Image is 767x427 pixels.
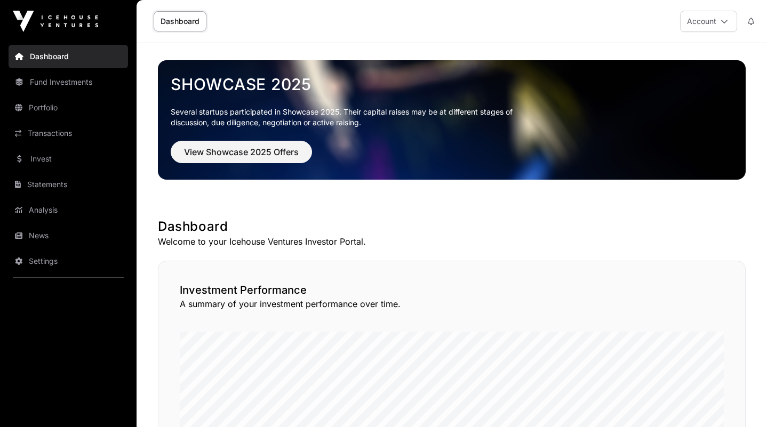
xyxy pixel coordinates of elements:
[9,45,128,68] a: Dashboard
[158,60,746,180] img: Showcase 2025
[171,107,529,128] p: Several startups participated in Showcase 2025. Their capital raises may be at different stages o...
[171,75,733,94] a: Showcase 2025
[180,297,724,310] p: A summary of your investment performance over time.
[9,96,128,119] a: Portfolio
[13,11,98,32] img: Icehouse Ventures Logo
[9,122,128,145] a: Transactions
[158,235,746,248] p: Welcome to your Icehouse Ventures Investor Portal.
[171,141,312,163] button: View Showcase 2025 Offers
[680,11,737,32] button: Account
[9,249,128,273] a: Settings
[154,11,206,31] a: Dashboard
[171,151,312,162] a: View Showcase 2025 Offers
[9,224,128,247] a: News
[158,218,746,235] h1: Dashboard
[184,146,299,158] span: View Showcase 2025 Offers
[714,376,767,427] iframe: Chat Widget
[180,283,724,297] h2: Investment Performance
[9,173,128,196] a: Statements
[9,147,128,171] a: Invest
[9,198,128,222] a: Analysis
[9,70,128,94] a: Fund Investments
